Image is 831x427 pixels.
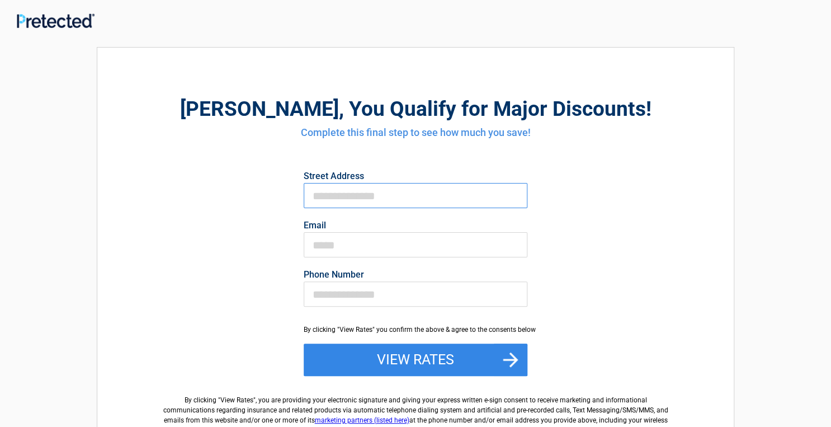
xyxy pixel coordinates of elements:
[315,416,409,424] a: marketing partners (listed here)
[304,325,527,335] div: By clicking "View Rates" you confirm the above & agree to the consents below
[180,97,339,121] span: [PERSON_NAME]
[304,172,527,181] label: Street Address
[304,270,527,279] label: Phone Number
[304,221,527,230] label: Email
[304,344,527,376] button: View Rates
[159,125,672,140] h4: Complete this final step to see how much you save!
[220,396,253,404] span: View Rates
[17,13,95,27] img: Main Logo
[159,95,672,123] h2: , You Qualify for Major Discounts!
